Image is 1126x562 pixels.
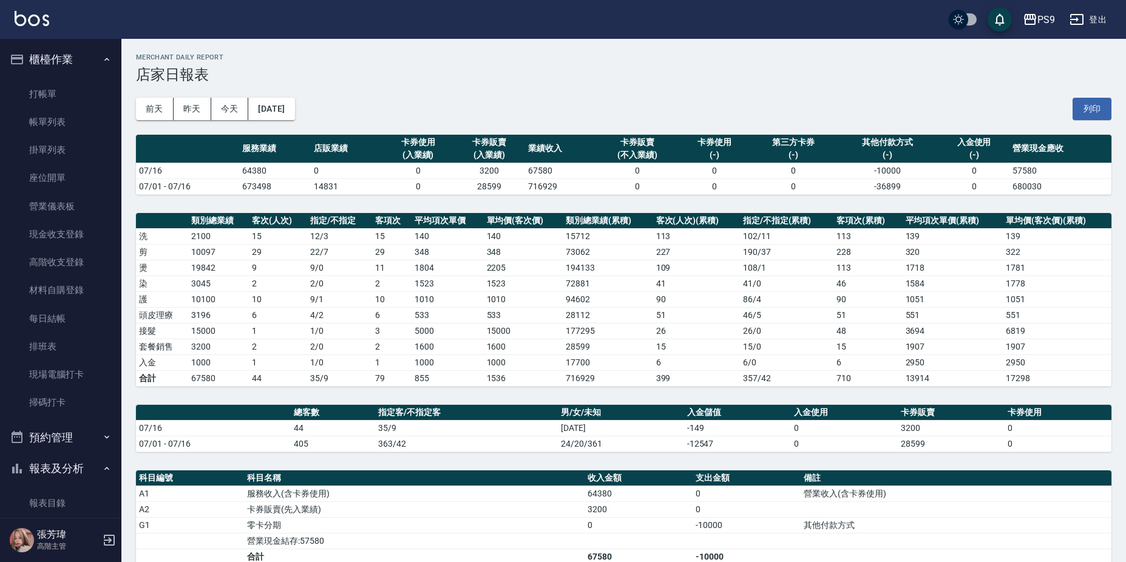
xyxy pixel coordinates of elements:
th: 支出金額 [693,470,801,486]
td: 1907 [903,339,1003,354]
div: (-) [682,149,747,161]
td: 113 [833,228,902,244]
td: 46 [833,276,902,291]
th: 業績收入 [525,135,597,163]
a: 打帳單 [5,80,117,108]
td: 405 [291,436,375,452]
td: 1000 [484,354,563,370]
td: 0 [791,420,898,436]
td: 28112 [563,307,653,323]
td: 10 [249,291,307,307]
td: 9 / 1 [307,291,372,307]
a: 掛單列表 [5,136,117,164]
td: 1536 [484,370,563,386]
td: 6 [249,307,307,323]
h5: 張芳瑋 [37,529,99,541]
td: -10000 [836,163,938,178]
td: 0 [597,178,679,194]
td: 剪 [136,244,188,260]
td: 2950 [1003,354,1111,370]
td: 1 / 0 [307,323,372,339]
td: 24/20/361 [558,436,684,452]
td: 3200 [453,163,525,178]
td: 348 [484,244,563,260]
button: save [988,7,1012,32]
td: 533 [484,307,563,323]
td: 07/16 [136,420,291,436]
td: 102 / 11 [740,228,834,244]
td: 3200 [188,339,249,354]
td: -12547 [684,436,791,452]
td: 29 [372,244,412,260]
td: 1718 [903,260,1003,276]
td: 320 [903,244,1003,260]
th: 客次(人次)(累積) [653,213,740,229]
div: (-) [839,149,935,161]
td: 其他付款方式 [801,517,1111,533]
td: 177295 [563,323,653,339]
td: 15000 [188,323,249,339]
td: 855 [412,370,483,386]
td: 4 / 2 [307,307,372,323]
td: 0 [1005,420,1111,436]
td: 15 / 0 [740,339,834,354]
td: 07/01 - 07/16 [136,436,291,452]
td: 0 [1005,436,1111,452]
th: 平均項次單價 [412,213,483,229]
td: 5000 [412,323,483,339]
button: 報表及分析 [5,453,117,484]
th: 類別總業績 [188,213,249,229]
td: 44 [249,370,307,386]
td: 營業收入(含卡券使用) [801,486,1111,501]
th: 指定客/不指定客 [375,405,558,421]
td: 07/01 - 07/16 [136,178,239,194]
td: 90 [653,291,740,307]
td: 15000 [484,323,563,339]
td: 合計 [136,370,188,386]
td: 1 [249,354,307,370]
div: 卡券販賣 [456,136,522,149]
td: 頭皮理療 [136,307,188,323]
table: a dense table [136,213,1111,387]
td: 染 [136,276,188,291]
td: 零卡分期 [244,517,585,533]
td: 1523 [484,276,563,291]
td: 0 [382,178,454,194]
a: 材料自購登錄 [5,276,117,304]
th: 單均價(客次價) [484,213,563,229]
th: 平均項次單價(累積) [903,213,1003,229]
div: (不入業績) [600,149,676,161]
td: 1804 [412,260,483,276]
td: 35/9 [375,420,558,436]
td: 35/9 [307,370,372,386]
td: 0 [791,436,898,452]
td: 51 [653,307,740,323]
td: 44 [291,420,375,436]
td: 1051 [903,291,1003,307]
a: 營業儀表板 [5,192,117,220]
td: 79 [372,370,412,386]
div: PS9 [1037,12,1055,27]
button: 櫃檯作業 [5,44,117,75]
a: 座位開單 [5,164,117,192]
td: 1781 [1003,260,1111,276]
td: 86 / 4 [740,291,834,307]
td: 716929 [525,178,597,194]
td: 139 [903,228,1003,244]
td: 6819 [1003,323,1111,339]
div: 卡券使用 [682,136,747,149]
td: 3200 [898,420,1005,436]
th: 客項次(累積) [833,213,902,229]
h3: 店家日報表 [136,66,1111,83]
td: 2 / 0 [307,276,372,291]
td: 3 [372,323,412,339]
th: 入金使用 [791,405,898,421]
th: 店販業績 [311,135,382,163]
th: 客次(人次) [249,213,307,229]
td: 0 [938,163,1010,178]
td: 64380 [585,486,693,501]
td: -36899 [836,178,938,194]
td: 1010 [412,291,483,307]
td: 9 [249,260,307,276]
td: 363/42 [375,436,558,452]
